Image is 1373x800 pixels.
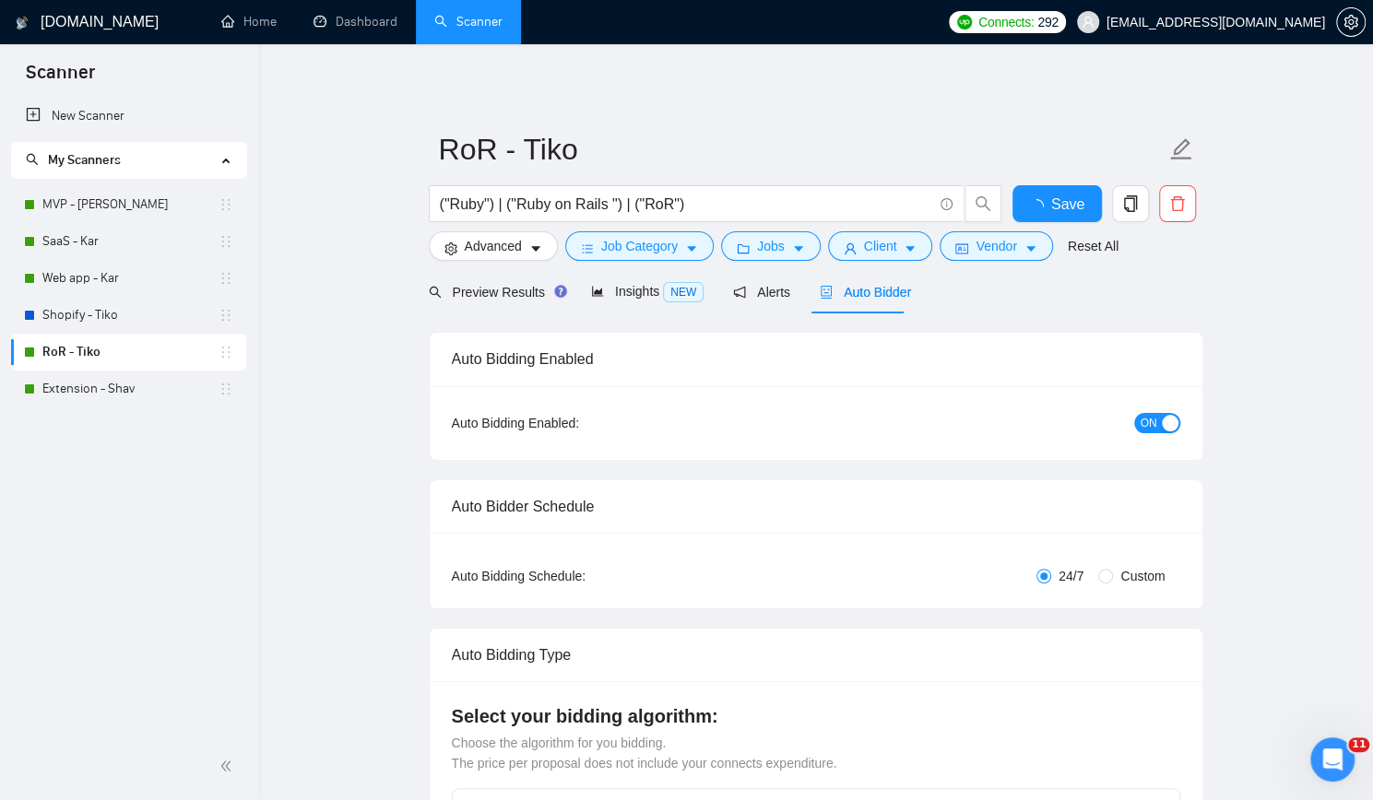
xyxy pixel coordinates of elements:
span: Vendor [976,236,1016,256]
span: Scanner [11,59,110,98]
span: user [1082,16,1095,29]
span: My Scanners [48,152,121,168]
div: Auto Bidding Enabled: [452,413,694,433]
li: SaaS - Kar [11,223,246,260]
span: holder [219,197,233,212]
span: search [429,286,442,299]
span: search [26,153,39,166]
button: search [965,185,1001,222]
span: holder [219,271,233,286]
li: New Scanner [11,98,246,135]
a: New Scanner [26,98,231,135]
span: idcard [955,241,968,255]
img: logo [16,8,29,38]
div: Auto Bidding Enabled [452,333,1180,385]
span: Jobs [757,236,785,256]
span: copy [1113,195,1148,212]
span: caret-down [904,241,917,255]
button: settingAdvancedcaret-down [429,231,558,261]
span: Preview Results [429,285,562,300]
span: robot [820,286,833,299]
span: delete [1160,195,1195,212]
a: SaaS - Kar [42,223,219,260]
h4: Select your bidding algorithm: [452,703,1180,729]
span: holder [219,382,233,396]
span: Connects: [978,12,1034,32]
span: holder [219,308,233,323]
span: setting [1337,15,1365,29]
span: double-left [219,757,238,775]
a: RoR - Tiko [42,334,219,371]
button: userClientcaret-down [828,231,933,261]
li: Extension - Shav [11,371,246,407]
a: dashboardDashboard [314,14,397,29]
span: edit [1169,137,1193,161]
span: folder [737,241,750,255]
div: Auto Bidding Schedule: [452,566,694,586]
span: Insights [591,284,704,299]
div: Auto Bidding Type [452,629,1180,681]
span: caret-down [529,241,542,255]
span: area-chart [591,285,604,298]
span: NEW [663,282,704,302]
button: barsJob Categorycaret-down [565,231,714,261]
input: Scanner name... [439,126,1166,172]
a: Shopify - Tiko [42,297,219,334]
a: Reset All [1068,236,1119,256]
span: user [844,241,857,255]
a: MVP - [PERSON_NAME] [42,186,219,223]
span: 292 [1037,12,1058,32]
button: delete [1159,185,1196,222]
a: Web app - Kar [42,260,219,297]
a: setting [1336,15,1366,29]
li: RoR - Tiko [11,334,246,371]
a: Extension - Shav [42,371,219,407]
span: Alerts [733,285,790,300]
span: Advanced [465,236,522,256]
div: Auto Bidder Schedule [452,480,1180,533]
span: setting [444,241,457,255]
button: folderJobscaret-down [721,231,821,261]
button: Save [1012,185,1102,222]
span: Save [1051,193,1084,216]
span: Choose the algorithm for you bidding. The price per proposal does not include your connects expen... [452,735,837,771]
span: Client [864,236,897,256]
span: search [965,195,1000,212]
span: notification [733,286,746,299]
button: idcardVendorcaret-down [940,231,1052,261]
li: MVP - Kar [11,186,246,223]
span: bars [581,241,594,255]
span: Custom [1113,566,1172,586]
img: upwork-logo.png [957,15,972,29]
span: 11 [1348,737,1369,752]
li: Web app - Kar [11,260,246,297]
button: copy [1112,185,1149,222]
span: holder [219,234,233,249]
span: loading [1029,199,1051,214]
a: homeHome [221,14,277,29]
button: setting [1336,7,1366,37]
span: My Scanners [26,152,121,168]
span: caret-down [792,241,805,255]
span: ON [1141,413,1157,433]
div: Tooltip anchor [552,283,569,300]
li: Shopify - Tiko [11,297,246,334]
a: searchScanner [434,14,503,29]
input: Search Freelance Jobs... [440,193,932,216]
span: Job Category [601,236,678,256]
span: caret-down [1024,241,1037,255]
span: caret-down [685,241,698,255]
span: info-circle [941,198,953,210]
span: 24/7 [1051,566,1091,586]
span: holder [219,345,233,359]
span: Auto Bidder [820,285,911,300]
iframe: Intercom live chat [1310,737,1355,782]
